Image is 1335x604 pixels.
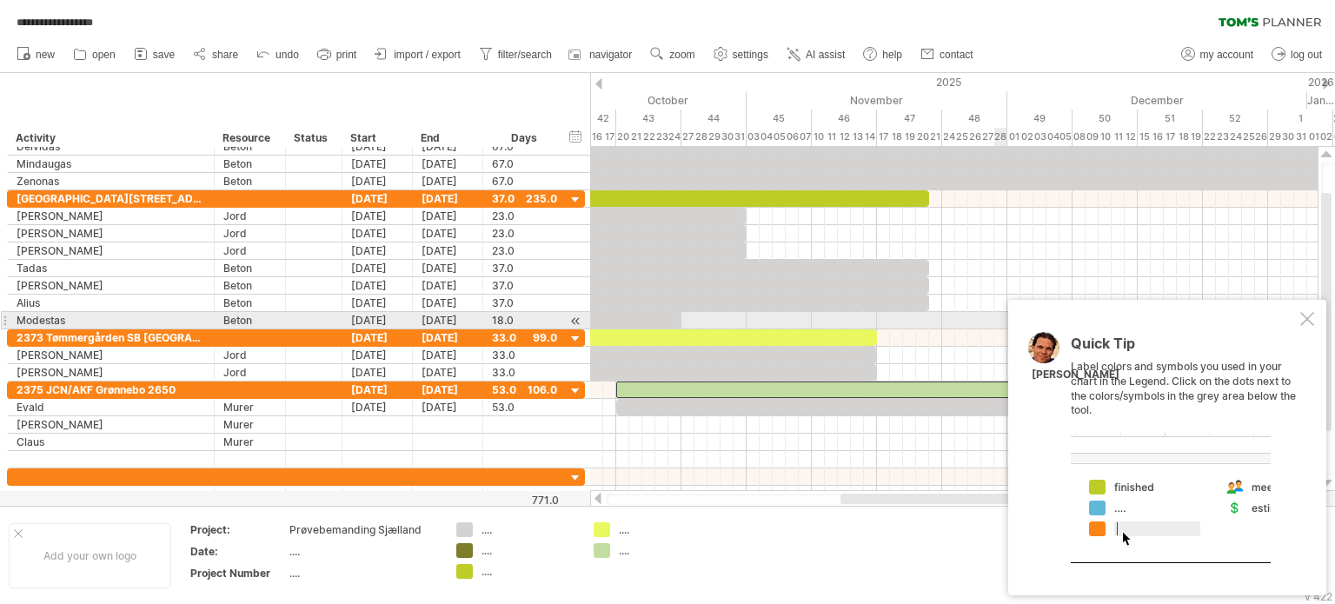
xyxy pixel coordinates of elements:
[342,312,413,329] div: [DATE]
[223,399,276,415] div: Murer
[223,312,276,329] div: Beton
[1086,128,1099,146] div: Tuesday, 9 December 2025
[492,173,557,189] div: 67.0
[1229,128,1242,146] div: Wednesday, 24 December 2025
[1046,128,1059,146] div: Thursday, 4 December 2025
[668,128,681,146] div: Friday, 24 October 2025
[413,156,483,172] div: [DATE]
[16,129,204,147] div: Activity
[17,329,205,346] div: 2373 Tømmergården SB [GEOGRAPHIC_DATA]
[1099,128,1112,146] div: Wednesday, 10 December 2025
[1307,128,1320,146] div: Thursday, 1 January 2026
[413,364,483,381] div: [DATE]
[252,43,304,66] a: undo
[222,129,276,147] div: Resource
[342,208,413,224] div: [DATE]
[1073,128,1086,146] div: Monday, 8 December 2025
[1125,128,1138,146] div: Friday, 12 December 2025
[1059,128,1073,146] div: Friday, 5 December 2025
[482,543,576,558] div: ....
[619,522,714,537] div: ....
[786,128,799,146] div: Thursday, 6 November 2025
[1007,110,1073,128] div: 49
[492,190,557,207] div: 37.0
[223,156,276,172] div: Beton
[190,566,286,581] div: Project Number
[859,43,907,66] a: help
[619,543,714,558] div: ....
[17,156,205,172] div: Mindaugas
[589,49,632,61] span: navigator
[492,329,557,346] div: 33.0
[1320,128,1333,146] div: Friday, 2 January 2026
[1216,128,1229,146] div: Tuesday, 23 December 2025
[968,128,981,146] div: Wednesday, 26 November 2025
[616,128,629,146] div: Monday, 20 October 2025
[492,347,557,363] div: 33.0
[17,364,205,381] div: [PERSON_NAME]
[17,208,205,224] div: [PERSON_NAME]
[1294,128,1307,146] div: Wednesday, 31 December 2025
[342,364,413,381] div: [DATE]
[482,522,576,537] div: ....
[413,208,483,224] div: [DATE]
[747,110,812,128] div: 45
[413,277,483,294] div: [DATE]
[1071,336,1297,563] div: Label colors and symbols you used in your chart in the Legend. Click on the dots next to the colo...
[825,128,838,146] div: Tuesday, 11 November 2025
[17,347,205,363] div: [PERSON_NAME]
[223,295,276,311] div: Beton
[890,128,903,146] div: Tuesday, 18 November 2025
[681,110,747,128] div: 44
[342,399,413,415] div: [DATE]
[1033,128,1046,146] div: Wednesday, 3 December 2025
[681,128,694,146] div: Monday, 27 October 2025
[421,129,473,147] div: End
[616,110,681,128] div: 43
[289,544,435,559] div: ....
[190,544,286,559] div: Date:
[342,277,413,294] div: [DATE]
[492,295,557,311] div: 37.0
[17,416,205,433] div: [PERSON_NAME]
[851,128,864,146] div: Thursday, 13 November 2025
[1020,128,1033,146] div: Tuesday, 2 December 2025
[1200,49,1253,61] span: my account
[413,242,483,259] div: [DATE]
[130,43,180,66] a: save
[17,382,205,398] div: 2375 JCN/AKF Grønnebo 2650
[276,49,299,61] span: undo
[747,91,1007,110] div: November 2025
[212,49,238,61] span: share
[1073,110,1138,128] div: 50
[646,43,700,66] a: zoom
[342,295,413,311] div: [DATE]
[17,190,205,207] div: [GEOGRAPHIC_DATA][STREET_ADDRESS]
[313,43,362,66] a: print
[1268,110,1333,128] div: 1
[709,43,774,66] a: settings
[498,49,552,61] span: filter/search
[342,382,413,398] div: [DATE]
[17,225,205,242] div: [PERSON_NAME]
[223,364,276,381] div: Jord
[342,260,413,276] div: [DATE]
[877,110,942,128] div: 47
[603,128,616,146] div: Friday, 17 October 2025
[916,128,929,146] div: Thursday, 20 November 2025
[655,128,668,146] div: Thursday, 23 October 2025
[1305,590,1332,603] div: v 422
[955,128,968,146] div: Tuesday, 25 November 2025
[782,43,850,66] a: AI assist
[189,43,243,66] a: share
[342,156,413,172] div: [DATE]
[190,522,286,537] div: Project:
[903,128,916,146] div: Wednesday, 19 November 2025
[289,522,435,537] div: Prøvebemanding Sjælland
[223,416,276,433] div: Murer
[342,242,413,259] div: [DATE]
[707,128,721,146] div: Wednesday, 29 October 2025
[1164,128,1177,146] div: Wednesday, 17 December 2025
[475,43,557,66] a: filter/search
[942,110,1007,128] div: 48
